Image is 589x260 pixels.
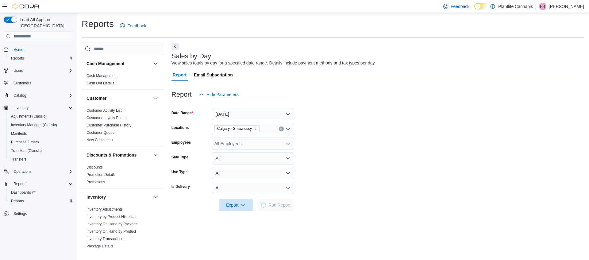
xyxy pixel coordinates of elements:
button: [DATE] [212,108,294,120]
span: Inventory by Product Historical [87,214,137,219]
p: [PERSON_NAME] [549,3,584,10]
button: Cash Management [152,60,159,67]
label: Locations [171,125,189,130]
label: Use Type [171,169,187,174]
span: Transfers (Classic) [11,148,42,153]
span: Report [173,69,187,81]
button: Users [11,67,25,74]
span: New Customers [87,138,113,142]
span: Run Report [268,202,291,208]
a: Inventory On Hand by Product [87,229,136,234]
span: Discounts [87,165,103,170]
a: Purchase Orders [9,138,41,146]
a: Inventory On Hand by Package [87,222,138,226]
span: Loading [260,202,267,209]
span: Customer Queue [87,130,114,135]
span: Purchase Orders [11,140,39,145]
span: Inventory On Hand by Product [87,229,136,234]
a: Discounts [87,165,103,169]
span: Customers [13,81,31,86]
span: Package Details [87,244,113,249]
button: Catalog [1,91,75,100]
button: Inventory Manager (Classic) [6,121,75,129]
span: Home [11,45,73,53]
button: Clear input [279,126,284,131]
span: Reports [11,180,73,188]
div: View sales totals by day for a specified date range. Details include payment methods and tax type... [171,60,376,66]
button: Remove Calgary - Shawnessy from selection in this group [253,127,257,130]
a: Feedback [441,0,472,13]
label: Employees [171,140,191,145]
span: Manifests [11,131,27,136]
span: Inventory [13,105,29,110]
span: Feedback [127,23,146,29]
span: Customer Purchase History [87,123,132,128]
img: Cova [12,3,40,10]
button: Home [1,45,75,54]
span: Users [11,67,73,74]
button: Inventory [87,194,151,200]
button: Hide Parameters [197,88,241,101]
button: Customer [152,95,159,102]
span: Promotions [87,180,105,184]
a: Promotion Details [87,173,116,177]
span: Export [222,199,249,211]
a: Inventory Manager (Classic) [9,121,60,129]
button: Open list of options [286,126,291,131]
span: Calgary - Shawnessy [214,125,260,132]
span: Calgary - Shawnessy [217,126,252,132]
label: Sale Type [171,155,188,160]
span: Feedback [451,3,469,10]
span: Operations [11,168,73,175]
a: Transfers (Classic) [9,147,44,154]
button: Discounts & Promotions [152,151,159,159]
button: Customers [1,79,75,87]
span: Settings [13,211,27,216]
span: Manifests [9,130,73,137]
button: Open list of options [286,141,291,146]
span: Operations [13,169,32,174]
a: Customer Activity List [87,108,122,113]
button: Cash Management [87,60,151,67]
a: Manifests [9,130,29,137]
h3: Customer [87,95,106,101]
button: Reports [11,180,29,188]
button: Customer [87,95,151,101]
a: New Customers [87,138,113,142]
button: Purchase Orders [6,138,75,146]
span: Settings [11,210,73,217]
h3: Cash Management [87,60,125,67]
span: Dashboards [9,189,73,196]
span: Cash Out Details [87,81,114,86]
span: Inventory Adjustments [87,207,123,212]
h3: Inventory [87,194,106,200]
a: Customers [11,80,34,87]
a: Reports [9,55,26,62]
span: Transfers (Classic) [9,147,73,154]
span: Home [13,47,23,52]
span: Purchase Orders [9,138,73,146]
button: Transfers [6,155,75,164]
input: Dark Mode [474,3,487,10]
button: Inventory [152,193,159,201]
a: Cash Out Details [87,81,114,85]
button: Inventory [11,104,31,111]
h3: Sales by Day [171,52,211,60]
span: Adjustments (Classic) [9,113,73,120]
div: Customer [82,107,164,146]
label: Date Range [171,111,193,115]
span: Inventory [11,104,73,111]
button: Operations [1,167,75,176]
span: Hide Parameters [206,91,239,98]
a: Home [11,46,26,53]
button: Adjustments (Classic) [6,112,75,121]
button: Transfers (Classic) [6,146,75,155]
span: Catalog [11,92,73,99]
button: Reports [6,54,75,63]
button: All [212,167,294,179]
a: Customer Purchase History [87,123,132,127]
button: All [212,152,294,165]
button: Manifests [6,129,75,138]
